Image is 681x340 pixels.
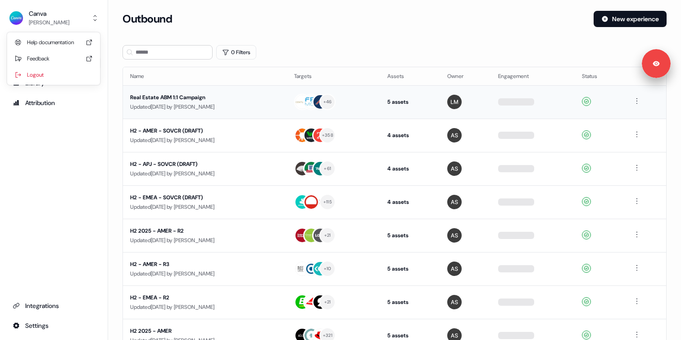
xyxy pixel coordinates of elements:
[447,262,462,276] img: Anna
[440,67,491,85] th: Owner
[323,198,332,206] div: + 115
[13,98,95,107] div: Attribution
[323,331,332,340] div: + 321
[123,67,287,85] th: Name
[130,202,280,211] div: Updated [DATE] by [PERSON_NAME]
[130,169,280,178] div: Updated [DATE] by [PERSON_NAME]
[380,67,440,85] th: Assets
[324,298,331,306] div: + 21
[130,326,280,335] div: H2 2025 - AMER
[216,45,256,60] button: 0 Filters
[7,32,100,85] div: Canva[PERSON_NAME]
[387,97,433,106] div: 5 assets
[11,51,96,67] div: Feedback
[29,18,69,27] div: [PERSON_NAME]
[322,131,333,139] div: + 358
[575,67,624,85] th: Status
[130,303,280,312] div: Updated [DATE] by [PERSON_NAME]
[29,9,69,18] div: Canva
[130,126,280,135] div: H2 - AMER - SOVCR (DRAFT)
[7,318,100,333] a: Go to integrations
[447,161,462,176] img: Anna
[7,299,100,313] a: Go to integrations
[324,165,331,173] div: + 61
[130,193,280,202] div: H2 - EMEA - SOVCR (DRAFT)
[387,264,433,273] div: 5 assets
[11,67,96,83] div: Logout
[130,260,280,269] div: H2 - AMER - R3
[130,102,280,111] div: Updated [DATE] by [PERSON_NAME]
[323,98,332,106] div: + 46
[130,293,280,302] div: H2 - EMEA - R2
[324,265,331,273] div: + 10
[387,331,433,340] div: 5 assets
[324,231,331,239] div: + 21
[130,160,280,169] div: H2 - APJ - SOVCR (DRAFT)
[387,164,433,173] div: 4 assets
[447,128,462,142] img: Anna
[447,295,462,309] img: Anna
[387,231,433,240] div: 5 assets
[7,7,100,29] button: Canva[PERSON_NAME]
[130,269,280,278] div: Updated [DATE] by [PERSON_NAME]
[13,321,95,330] div: Settings
[130,136,280,145] div: Updated [DATE] by [PERSON_NAME]
[287,67,380,85] th: Targets
[11,34,96,51] div: Help documentation
[447,228,462,243] img: Anna
[130,226,280,235] div: H2 2025 - AMER - R2
[594,11,667,27] button: New experience
[13,301,95,310] div: Integrations
[7,96,100,110] a: Go to attribution
[387,131,433,140] div: 4 assets
[123,12,172,26] h3: Outbound
[387,198,433,207] div: 4 assets
[318,198,322,207] div: ZI
[447,95,462,109] img: Lauren
[491,67,575,85] th: Engagement
[447,195,462,209] img: Anna
[387,298,433,307] div: 5 assets
[130,93,280,102] div: Real Estate ABM 1:1 Campaign
[130,236,280,245] div: Updated [DATE] by [PERSON_NAME]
